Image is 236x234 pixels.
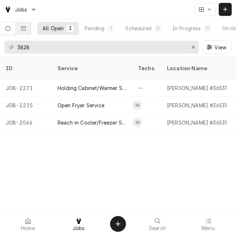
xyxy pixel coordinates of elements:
[132,215,182,233] a: Search
[73,225,85,231] span: Jobs
[68,24,72,32] div: 3
[58,64,125,72] div: Service
[85,24,104,32] div: Pending
[110,216,126,232] button: Create Object
[3,215,53,233] a: Home
[138,64,155,72] div: Techs
[1,4,40,15] a: Go to Jobs
[17,41,185,54] input: Keyword search
[132,117,142,127] div: SS
[109,24,113,32] div: 1
[54,215,104,233] a: Jobs
[167,84,227,92] div: [PERSON_NAME] #36531
[156,24,160,32] div: 0
[132,100,142,110] div: Sam Smith's Avatar
[125,24,151,32] div: Scheduled
[205,24,210,32] div: 0
[132,100,142,110] div: SS
[6,64,45,72] div: ID
[167,119,227,126] div: [PERSON_NAME] #36531
[42,24,64,32] div: All Open
[21,225,35,231] span: Home
[183,215,233,233] a: Menu
[213,44,228,51] span: View
[58,102,104,109] div: Open Fryer Service
[201,225,215,231] span: Menu
[58,84,127,92] div: Holding Cabinet/Warmer Service
[15,6,27,13] span: Jobs
[172,24,201,32] div: In Progress
[167,102,227,109] div: [PERSON_NAME] #36531
[132,117,142,127] div: Sam Smith's Avatar
[202,41,232,54] button: View
[132,79,161,96] div: —
[149,225,166,231] span: Search
[187,41,199,53] button: Erase input
[58,119,127,126] div: Reach-in Cooler/Freezer Service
